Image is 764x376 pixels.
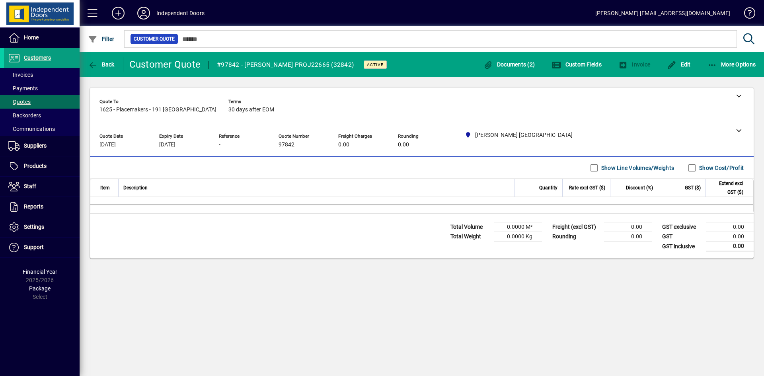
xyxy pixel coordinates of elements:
button: More Options [706,57,758,72]
span: Communications [8,126,55,132]
span: Back [88,61,115,68]
a: Communications [4,122,80,136]
a: Knowledge Base [738,2,754,27]
span: [DATE] [159,142,175,148]
span: Settings [24,224,44,230]
span: Description [123,183,148,192]
td: 0.00 [706,222,754,232]
span: 0.00 [398,142,409,148]
td: GST exclusive [658,222,706,232]
span: [DATE] [99,142,116,148]
span: 30 days after EOM [228,107,274,113]
span: Extend excl GST ($) [711,179,743,197]
span: Backorders [8,112,41,119]
span: Rate excl GST ($) [569,183,605,192]
span: Quotes [8,99,31,105]
td: 0.00 [706,232,754,242]
span: - [219,142,220,148]
button: Documents (2) [481,57,537,72]
button: Invoice [616,57,652,72]
button: Filter [86,32,117,46]
a: Payments [4,82,80,95]
span: Invoice [618,61,650,68]
td: Total Weight [446,232,494,242]
span: GST ($) [685,183,701,192]
span: Customer Quote [134,35,175,43]
span: 1625 - Placemakers - 191 [GEOGRAPHIC_DATA] [99,107,216,113]
a: Settings [4,217,80,237]
span: Support [24,244,44,250]
div: Independent Doors [156,7,205,19]
span: 97842 [279,142,294,148]
span: Suppliers [24,142,47,149]
a: Support [4,238,80,257]
span: Customers [24,55,51,61]
span: Payments [8,85,38,92]
button: Custom Fields [550,57,604,72]
a: Home [4,28,80,48]
td: GST [658,232,706,242]
button: Back [86,57,117,72]
span: Home [24,34,39,41]
label: Show Cost/Profit [698,164,744,172]
span: Active [367,62,384,67]
a: Reports [4,197,80,217]
td: Total Volume [446,222,494,232]
span: Edit [667,61,691,68]
span: Reports [24,203,43,210]
span: Staff [24,183,36,189]
div: Customer Quote [129,58,201,71]
span: Quantity [539,183,557,192]
span: Filter [88,36,115,42]
span: Invoices [8,72,33,78]
button: Profile [131,6,156,20]
span: Item [100,183,110,192]
a: Backorders [4,109,80,122]
span: More Options [707,61,756,68]
div: [PERSON_NAME] [EMAIL_ADDRESS][DOMAIN_NAME] [595,7,730,19]
span: Products [24,163,47,169]
span: Documents (2) [483,61,535,68]
button: Add [105,6,131,20]
td: 0.00 [706,242,754,251]
td: 0.0000 M³ [494,222,542,232]
td: Rounding [548,232,604,242]
div: #97842 - [PERSON_NAME] PROJ22665 (32842) [217,58,354,71]
span: Financial Year [23,269,57,275]
button: Edit [665,57,693,72]
a: Quotes [4,95,80,109]
td: GST inclusive [658,242,706,251]
a: Invoices [4,68,80,82]
td: Freight (excl GST) [548,222,604,232]
a: Staff [4,177,80,197]
td: 0.0000 Kg [494,232,542,242]
span: Discount (%) [626,183,653,192]
span: 0.00 [338,142,349,148]
span: Package [29,285,51,292]
td: 0.00 [604,232,652,242]
app-page-header-button: Back [80,57,123,72]
span: Custom Fields [552,61,602,68]
a: Products [4,156,80,176]
label: Show Line Volumes/Weights [600,164,674,172]
a: Suppliers [4,136,80,156]
td: 0.00 [604,222,652,232]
